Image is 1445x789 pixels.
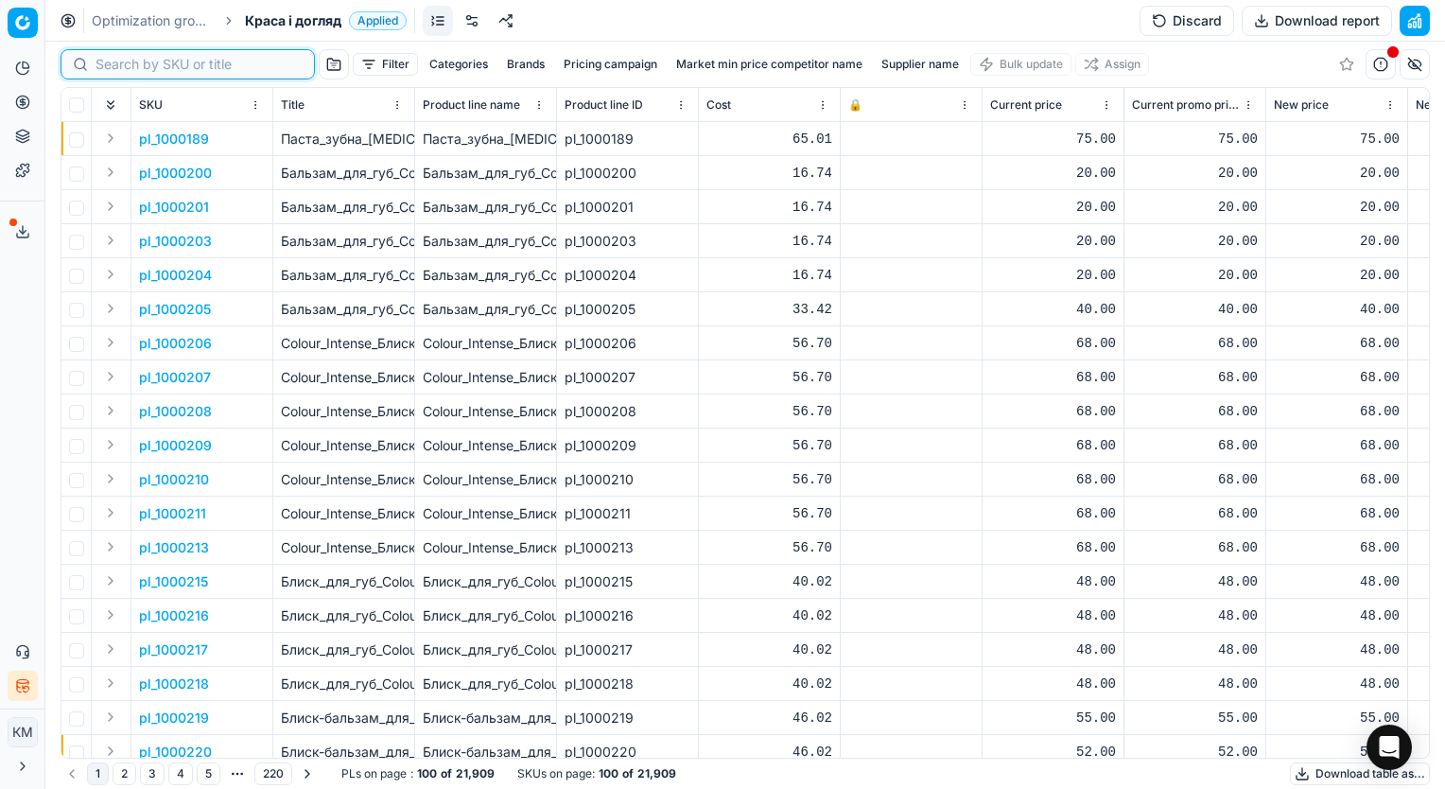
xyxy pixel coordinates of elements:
[139,743,212,762] button: pl_1000220
[622,766,634,781] strong: of
[245,11,407,30] span: Краса і доглядApplied
[139,334,212,353] button: pl_1000206
[1274,709,1400,728] div: 55.00
[99,672,122,694] button: Expand
[423,232,548,251] div: Бальзам_для_губ_Colour_Intense_Balamce_5_г_(02_ківі)
[1274,368,1400,387] div: 68.00
[96,55,303,74] input: Search by SKU or title
[990,640,1116,659] div: 48.00
[990,368,1116,387] div: 68.00
[990,436,1116,455] div: 68.00
[92,11,407,30] nav: breadcrumb
[281,709,407,728] p: Блиск-бальзам_для_губ_Colour_Intense_[MEDICAL_DATA]_Juicy_Pop_10_мл_(fresh_mango_13)
[423,504,548,523] div: Colour_Intense_Блиск_для_губ__Jelly_Gloss_глянець_відтінок_10_(шимер_тилесний)_6_мл
[281,743,407,762] p: Блиск-бальзам_для_губ_Colour_Intense_[MEDICAL_DATA]_Juicy_Pop_10_мл_(candy_fantasy_12)
[565,232,690,251] div: pl_1000203
[565,266,690,285] div: pl_1000204
[139,572,208,591] button: pl_1000215
[669,53,870,76] button: Market min price competitor name
[565,504,690,523] div: pl_1000211
[139,470,209,489] button: pl_1000210
[281,402,407,421] p: Colour_Intense_Блиск_для_губ__Jelly_Gloss_глянець_відтінок_06_(шимер_рожевий)_6_мл
[1367,725,1412,770] div: Open Intercom Messenger
[565,675,690,693] div: pl_1000218
[1274,198,1400,217] div: 20.00
[1274,436,1400,455] div: 68.00
[139,300,211,319] p: pl_1000205
[254,763,292,785] button: 220
[99,365,122,388] button: Expand
[1274,504,1400,523] div: 68.00
[281,368,407,387] p: Colour_Intense_Блиск_для_губ__Jelly_Gloss_глянець_відтінок_08_(шимер_морозний)_6_мл
[706,640,832,659] div: 40.02
[99,706,122,728] button: Expand
[99,638,122,660] button: Expand
[423,640,548,659] div: Блиск_для_губ_Colour_Intense_Pop_Neon_[MEDICAL_DATA]_10_мл_(02_екзотик)
[139,130,209,149] p: pl_1000189
[281,198,407,217] p: Бальзам_для_губ_Colour_Intense_Balamce_5_г_(04_чорниця)
[422,53,496,76] button: Categories
[341,766,407,781] span: PLs on page
[565,300,690,319] div: pl_1000205
[245,11,341,30] span: Краса і догляд
[990,266,1116,285] div: 20.00
[990,572,1116,591] div: 48.00
[565,640,690,659] div: pl_1000217
[706,368,832,387] div: 56.70
[1132,709,1258,728] div: 55.00
[565,130,690,149] div: pl_1000189
[113,763,136,785] button: 2
[423,606,548,625] div: Блиск_для_губ_Colour_Intense_Pop_Neon_[MEDICAL_DATA]_10_мл_(03_банан)
[1132,572,1258,591] div: 48.00
[990,130,1116,149] div: 75.00
[706,164,832,183] div: 16.74
[99,297,122,320] button: Expand
[706,97,731,113] span: Cost
[599,766,618,781] strong: 100
[1274,743,1400,762] div: 52.00
[281,606,407,625] p: Блиск_для_губ_Colour_Intense_Pop_Neon_[MEDICAL_DATA]_10_мл_(03_банан)
[706,266,832,285] div: 16.74
[706,743,832,762] div: 46.02
[139,266,212,285] p: pl_1000204
[990,504,1116,523] div: 68.00
[990,198,1116,217] div: 20.00
[139,164,212,183] p: pl_1000200
[281,232,407,251] p: Бальзам_для_губ_Colour_Intense_Balamce_5_г_(02_ківі)
[281,266,407,285] p: Бальзам_для_губ_Colour_Intense_Balamce_5_г_(01_ваніль)
[139,368,211,387] p: pl_1000207
[281,538,407,557] p: Colour_Intense_Блиск_для_губ__Jelly_Gloss_глянець_відтінок_11_(голографік)_6_мл_
[1274,538,1400,557] div: 68.00
[990,164,1116,183] div: 20.00
[990,709,1116,728] div: 55.00
[139,504,206,523] button: pl_1000211
[706,198,832,217] div: 16.74
[423,572,548,591] div: Блиск_для_губ_Colour_Intense_Pop_Neon_[MEDICAL_DATA]_10_мл_(04_цитрус)
[99,740,122,763] button: Expand
[874,53,966,76] button: Supplier name
[417,766,437,781] strong: 100
[139,606,209,625] button: pl_1000216
[281,300,407,319] p: Бальзам_для_губ_Colour_Intense_SOS_complex_5_г
[1132,743,1258,762] div: 52.00
[139,538,209,557] button: pl_1000213
[61,761,319,787] nav: pagination
[990,470,1116,489] div: 68.00
[423,300,548,319] div: Бальзам_для_губ_Colour_Intense_SOS_complex_5_г
[517,766,595,781] span: SKUs on page :
[99,161,122,184] button: Expand
[423,164,548,183] div: Бальзам_для_губ_Colour_Intense_Balamce_5_г_(05_манго)
[1132,538,1258,557] div: 68.00
[990,334,1116,353] div: 68.00
[423,266,548,285] div: Бальзам_для_губ_Colour_Intense_Balamce_5_г_(01_ваніль)
[61,763,83,785] button: Go to previous page
[139,675,209,693] p: pl_1000218
[441,766,452,781] strong: of
[423,402,548,421] div: Colour_Intense_Блиск_для_губ__Jelly_Gloss_глянець_відтінок_06_(шимер_рожевий)_6_мл
[139,97,163,113] span: SKU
